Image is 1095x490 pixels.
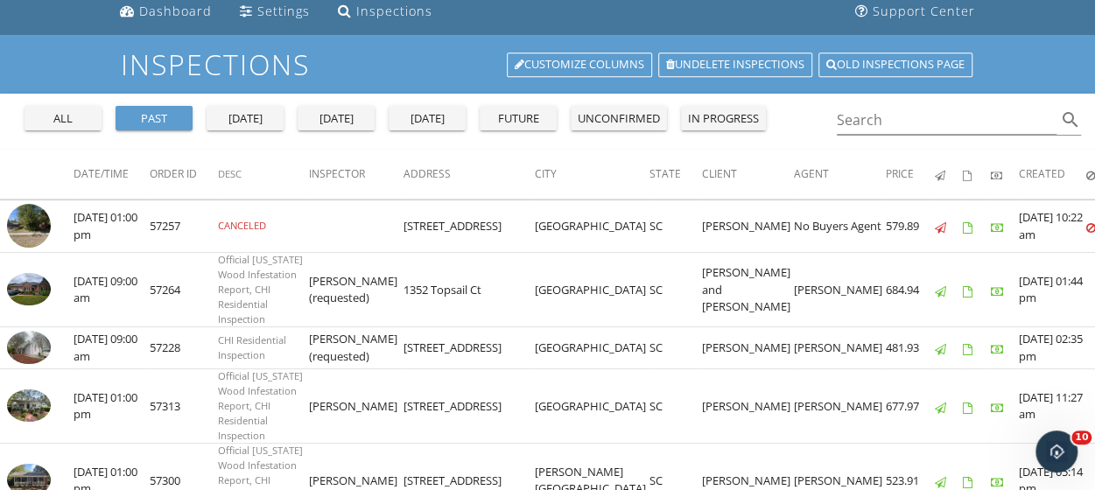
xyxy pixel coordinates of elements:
div: in progress [688,110,759,128]
td: [GEOGRAPHIC_DATA] [535,199,649,253]
span: Address [404,166,451,181]
img: streetview [7,204,51,248]
span: Desc [218,167,242,180]
td: [DATE] 09:00 am [74,327,150,369]
div: Dashboard [139,3,212,19]
td: No Buyers Agent [794,199,886,253]
td: [DATE] 09:00 am [74,253,150,327]
td: [PERSON_NAME] (requested) [309,253,404,327]
th: Inspector: Not sorted. [309,150,404,199]
td: [PERSON_NAME] [309,369,404,444]
button: in progress [681,106,766,130]
th: Desc: Not sorted. [218,150,309,199]
button: unconfirmed [571,106,667,130]
td: [PERSON_NAME] and [PERSON_NAME] [702,253,794,327]
button: past [116,106,193,130]
td: SC [649,327,702,369]
td: [PERSON_NAME] [702,369,794,444]
td: 684.94 [886,253,935,327]
td: SC [649,369,702,444]
span: 10 [1071,430,1091,444]
th: Order ID: Not sorted. [150,150,218,199]
td: 1352 Topsail Ct [404,253,535,327]
td: [PERSON_NAME] [702,199,794,253]
button: [DATE] [298,106,375,130]
iframe: Intercom live chat [1035,430,1077,472]
span: City [535,166,557,181]
input: Search [837,106,1057,135]
td: [PERSON_NAME] [794,253,886,327]
td: [DATE] 01:00 pm [74,369,150,444]
img: 9562707%2Fcover_photos%2FMW4644gdVE0HfF6uxOw7%2Fsmall.jpg [7,389,51,422]
div: [DATE] [305,110,368,128]
i: search [1060,109,1081,130]
td: SC [649,199,702,253]
td: [DATE] 02:35 pm [1019,327,1086,369]
td: 57264 [150,253,218,327]
th: Date/Time: Not sorted. [74,150,150,199]
img: 9550189%2Fcover_photos%2F2K7RNjV2FOnZ1mwHp6ao%2Fsmall.jpg [7,273,51,306]
td: [STREET_ADDRESS] [404,199,535,253]
td: [GEOGRAPHIC_DATA] [535,327,649,369]
td: [PERSON_NAME] [794,327,886,369]
button: all [25,106,102,130]
span: Inspector [309,166,365,181]
td: 579.89 [886,199,935,253]
span: Client [702,166,737,181]
td: 57257 [150,199,218,253]
h1: Inspections [121,49,974,80]
th: Price: Not sorted. [886,150,935,199]
td: 677.97 [886,369,935,444]
th: City: Not sorted. [535,150,649,199]
th: Agreements signed: Not sorted. [963,150,991,199]
th: Published: Not sorted. [935,150,963,199]
td: [STREET_ADDRESS] [404,327,535,369]
div: all [32,110,95,128]
span: Order ID [150,166,197,181]
button: future [480,106,557,130]
button: [DATE] [207,106,284,130]
a: Undelete inspections [658,52,812,77]
div: Support Center [873,3,975,19]
a: Old inspections page [818,52,972,77]
span: CANCELED [218,219,266,232]
span: Price [886,166,914,181]
td: [PERSON_NAME] (requested) [309,327,404,369]
span: Official [US_STATE] Wood Infestation Report, CHI Residential Inspection [218,369,303,441]
td: [PERSON_NAME] [794,369,886,444]
th: Address: Not sorted. [404,150,535,199]
img: 9542629%2Freports%2Fcbeff9c1-05eb-4bcb-800d-0d8ebcce1838%2Fcover_photos%2FT3zuEuslgiWEHt0bFvJC%2F... [7,331,51,363]
div: Settings [257,3,310,19]
td: [DATE] 11:27 am [1019,369,1086,444]
td: 57313 [150,369,218,444]
th: State: Not sorted. [649,150,702,199]
td: 481.93 [886,327,935,369]
td: 57228 [150,327,218,369]
span: Agent [794,166,829,181]
span: Created [1019,166,1065,181]
th: Paid: Not sorted. [991,150,1019,199]
td: [PERSON_NAME] [702,327,794,369]
button: [DATE] [389,106,466,130]
div: Inspections [356,3,432,19]
th: Created: Not sorted. [1019,150,1086,199]
td: SC [649,253,702,327]
div: past [123,110,186,128]
div: unconfirmed [578,110,660,128]
span: Date/Time [74,166,129,181]
div: [DATE] [214,110,277,128]
a: Customize Columns [507,52,652,77]
td: [GEOGRAPHIC_DATA] [535,369,649,444]
td: [STREET_ADDRESS] [404,369,535,444]
td: [DATE] 10:22 am [1019,199,1086,253]
span: CHI Residential Inspection [218,333,286,361]
th: Client: Not sorted. [702,150,794,199]
div: [DATE] [396,110,459,128]
div: future [487,110,550,128]
th: Agent: Not sorted. [794,150,886,199]
td: [GEOGRAPHIC_DATA] [535,253,649,327]
span: Official [US_STATE] Wood Infestation Report, CHI Residential Inspection [218,253,303,325]
span: State [649,166,681,181]
td: [DATE] 01:00 pm [74,199,150,253]
td: [DATE] 01:44 pm [1019,253,1086,327]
